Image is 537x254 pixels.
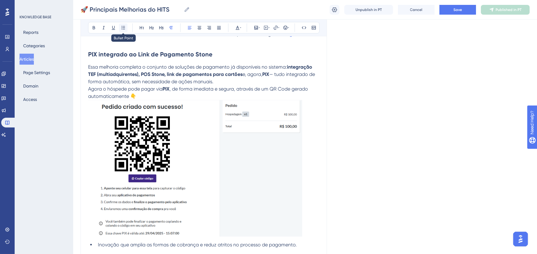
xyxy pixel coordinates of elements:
input: Article Name [81,5,181,14]
iframe: UserGuiding AI Assistant Launcher [511,230,530,248]
span: Essa melhoria completa o conjunto de soluções de pagamento já disponíveis no sistema: [88,64,287,70]
button: Domain [20,80,42,91]
strong: PIX [262,71,269,77]
button: Articles [20,54,34,65]
span: Save [453,7,462,12]
button: Categories [20,40,48,51]
strong: PIX integrado ao Link de Pagamento Stone [88,51,213,58]
button: Save [439,5,476,15]
button: Access [20,94,41,105]
button: Cancel [398,5,435,15]
span: e, agora, [242,71,262,77]
span: Need Help? [14,2,38,9]
span: Unpublish in PT [356,7,382,12]
span: Agora o hóspede pode pagar via [88,86,163,92]
span: Cancel [410,7,423,12]
button: Unpublish in PT [344,5,393,15]
button: Reports [20,27,42,38]
span: Inovação que amplia as formas de cobrança e reduz atritos no processo de pagamento. [98,242,297,248]
div: KNOWLEDGE BASE [20,15,51,20]
span: , de forma imediata e segura, através de um QR Code gerado automaticamente 👇 [88,86,309,99]
span: Published in PT [496,7,522,12]
button: Page Settings [20,67,54,78]
strong: PIX [163,86,170,92]
button: Published in PT [481,5,530,15]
